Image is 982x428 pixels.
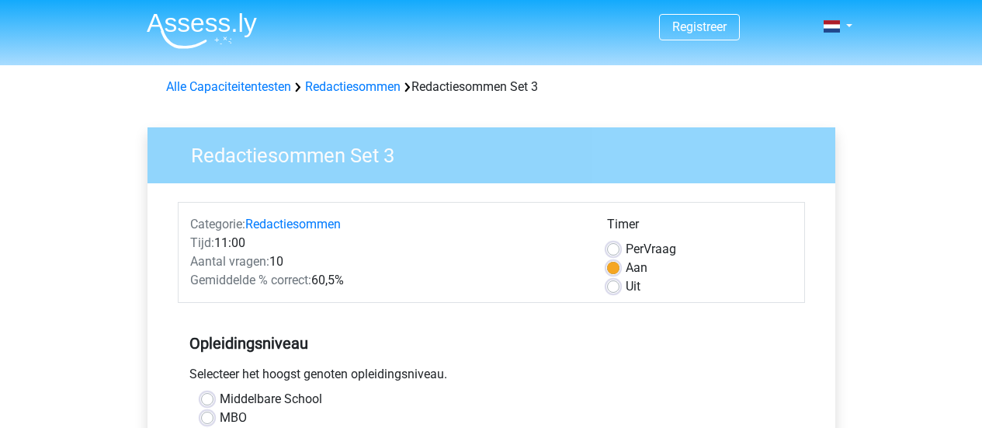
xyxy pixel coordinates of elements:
[626,277,640,296] label: Uit
[179,271,595,290] div: 60,5%
[305,79,401,94] a: Redactiesommen
[179,234,595,252] div: 11:00
[190,235,214,250] span: Tijd:
[607,215,793,240] div: Timer
[220,409,247,427] label: MBO
[166,79,291,94] a: Alle Capaciteitentesten
[245,217,341,231] a: Redactiesommen
[160,78,823,96] div: Redactiesommen Set 3
[220,390,322,409] label: Middelbare School
[190,254,269,269] span: Aantal vragen:
[178,365,805,390] div: Selecteer het hoogst genoten opleidingsniveau.
[626,242,644,256] span: Per
[189,328,793,359] h5: Opleidingsniveau
[626,240,676,259] label: Vraag
[190,273,311,287] span: Gemiddelde % correct:
[190,217,245,231] span: Categorie:
[179,252,595,271] div: 10
[626,259,647,277] label: Aan
[672,19,727,34] a: Registreer
[147,12,257,49] img: Assessly
[172,137,824,168] h3: Redactiesommen Set 3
